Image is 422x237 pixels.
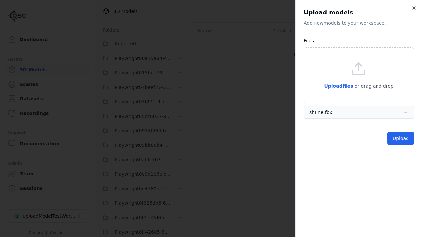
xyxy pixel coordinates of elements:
[304,38,314,43] label: Files
[387,132,414,145] button: Upload
[304,8,414,17] h2: Upload models
[324,83,353,89] span: Upload files
[353,82,394,90] p: or drag and drop
[304,20,414,26] p: Add new model s to your workspace.
[309,109,332,116] div: shrine.fbx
